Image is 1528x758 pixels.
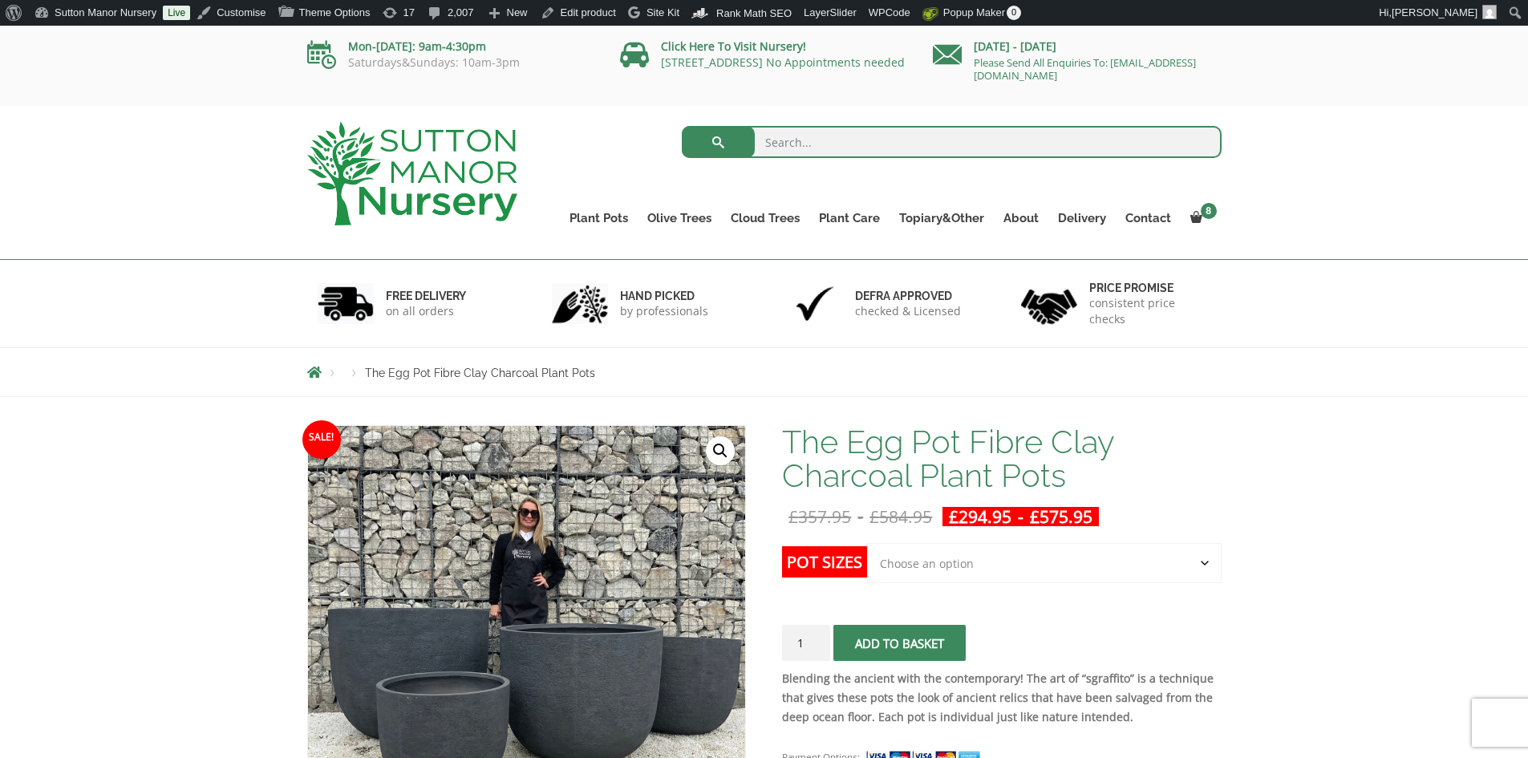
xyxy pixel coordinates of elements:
a: Live [163,6,190,20]
input: Product quantity [782,625,830,661]
strong: Blending the ancient with the contemporary! The art of “sgraffito” is a technique that gives thes... [782,671,1214,724]
p: Saturdays&Sundays: 10am-3pm [307,56,596,69]
h1: The Egg Pot Fibre Clay Charcoal Plant Pots [782,425,1221,492]
bdi: 575.95 [1030,505,1092,528]
p: Mon-[DATE]: 9am-4:30pm [307,37,596,56]
a: 8 [1181,207,1222,229]
a: View full-screen image gallery [706,436,735,465]
span: £ [949,505,959,528]
h6: FREE DELIVERY [386,289,466,303]
button: Add to basket [833,625,966,661]
h6: hand picked [620,289,708,303]
a: Topiary&Other [890,207,994,229]
p: checked & Licensed [855,303,961,319]
img: logo [307,122,517,225]
img: 1.jpg [318,283,374,324]
a: Click Here To Visit Nursery! [661,39,806,54]
img: 2.jpg [552,283,608,324]
img: 3.jpg [787,283,843,324]
nav: Breadcrumbs [307,366,1222,379]
p: by professionals [620,303,708,319]
p: [DATE] - [DATE] [933,37,1222,56]
a: Olive Trees [638,207,721,229]
span: £ [788,505,798,528]
span: Sale! [302,420,341,459]
img: 4.jpg [1021,279,1077,328]
ins: - [942,507,1099,526]
a: About [994,207,1048,229]
a: [STREET_ADDRESS] No Appointments needed [661,55,905,70]
bdi: 584.95 [869,505,932,528]
p: consistent price checks [1089,295,1211,327]
span: 0 [1007,6,1021,20]
bdi: 357.95 [788,505,851,528]
a: Plant Pots [560,207,638,229]
span: £ [869,505,879,528]
a: Cloud Trees [721,207,809,229]
bdi: 294.95 [949,505,1011,528]
span: The Egg Pot Fibre Clay Charcoal Plant Pots [365,367,595,379]
span: Rank Math SEO [716,7,792,19]
a: Please Send All Enquiries To: [EMAIL_ADDRESS][DOMAIN_NAME] [974,55,1196,83]
span: [PERSON_NAME] [1392,6,1477,18]
input: Search... [682,126,1222,158]
a: Contact [1116,207,1181,229]
span: 8 [1201,203,1217,219]
span: Site Kit [646,6,679,18]
h6: Price promise [1089,281,1211,295]
label: Pot Sizes [782,546,867,578]
h6: Defra approved [855,289,961,303]
a: Plant Care [809,207,890,229]
a: Delivery [1048,207,1116,229]
del: - [782,507,938,526]
span: £ [1030,505,1040,528]
p: on all orders [386,303,466,319]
